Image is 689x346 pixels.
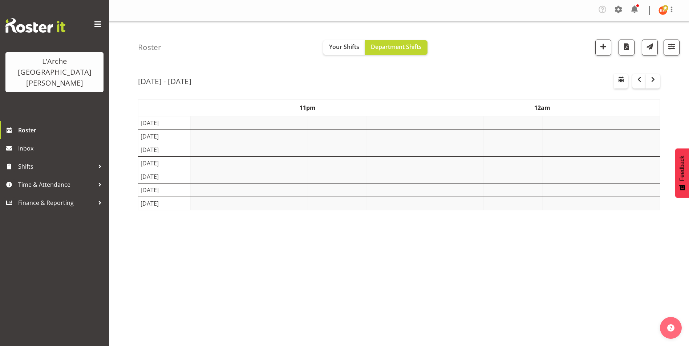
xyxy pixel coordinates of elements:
th: 11pm [190,100,425,116]
td: [DATE] [138,197,191,210]
span: Shifts [18,161,94,172]
td: [DATE] [138,116,191,130]
td: [DATE] [138,130,191,143]
td: [DATE] [138,143,191,157]
td: [DATE] [138,170,191,184]
button: Feedback - Show survey [675,148,689,198]
button: Send a list of all shifts for the selected filtered period to all rostered employees. [642,40,658,55]
span: Finance & Reporting [18,197,94,208]
th: 12am [425,100,660,116]
div: L'Arche [GEOGRAPHIC_DATA][PERSON_NAME] [13,56,96,88]
button: Your Shifts [323,40,365,55]
span: Time & Attendance [18,179,94,190]
td: [DATE] [138,157,191,170]
button: Department Shifts [365,40,427,55]
button: Download a PDF of the roster according to the set date range. [619,40,635,55]
button: Filter Shifts [664,40,680,55]
h2: [DATE] - [DATE] [138,77,191,86]
span: Your Shifts [329,43,359,51]
td: [DATE] [138,184,191,197]
img: kathryn-hunt10901.jpg [658,6,667,15]
button: Add a new shift [595,40,611,55]
h4: Roster [138,43,161,52]
button: Select a specific date within the roster. [614,74,628,88]
span: Roster [18,125,105,136]
span: Department Shifts [371,43,422,51]
img: help-xxl-2.png [667,324,674,331]
img: Rosterit website logo [5,18,65,33]
span: Inbox [18,143,105,154]
span: Feedback [679,156,685,181]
